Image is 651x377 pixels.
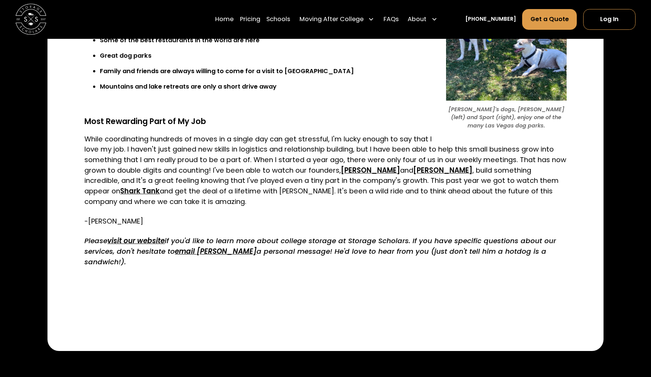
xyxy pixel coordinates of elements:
[240,9,260,30] a: Pricing
[84,216,566,227] p: -[PERSON_NAME]
[341,166,400,175] a: [PERSON_NAME]
[215,9,234,30] a: Home
[384,9,399,30] a: FAQs
[583,9,636,30] a: Log In
[465,15,516,23] a: [PHONE_NUMBER]
[266,9,290,30] a: Schools
[120,186,160,196] a: Shark Tank
[175,247,257,256] a: email [PERSON_NAME]
[100,51,440,61] li: Great dog parks
[100,82,440,92] li: Mountains and lake retreats are only a short drive away
[408,15,426,24] div: About
[84,236,556,256] em: if you'd like to learn more about college storage at Storage Scholars. If you have specific quest...
[15,4,46,35] a: home
[522,9,577,30] a: Get a Quote
[84,247,546,267] em: a personal message! He'd love to hear from you (just don't tell him a hotdog is a sandwich!).
[300,15,364,24] div: Moving After College
[100,36,440,45] li: Some of the best restaurants in the world are here
[413,166,472,175] a: [PERSON_NAME]
[84,236,107,245] em: Please
[448,106,564,129] em: [PERSON_NAME]'s dogs, [PERSON_NAME] (left) and Sport (right), enjoy one of the many Las Vegas dog...
[107,236,165,245] a: visit our website
[84,116,206,127] strong: Most Rewarding Part of My Job
[84,134,566,207] p: While coordinating hundreds of moves in a single day can get stressful, I'm lucky enough to say t...
[15,4,46,35] img: Storage Scholars main logo
[405,9,440,30] div: About
[84,316,566,326] p: ‍
[100,67,440,76] li: Family and friends are always willing to come for a visit to [GEOGRAPHIC_DATA]
[296,9,377,30] div: Moving After College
